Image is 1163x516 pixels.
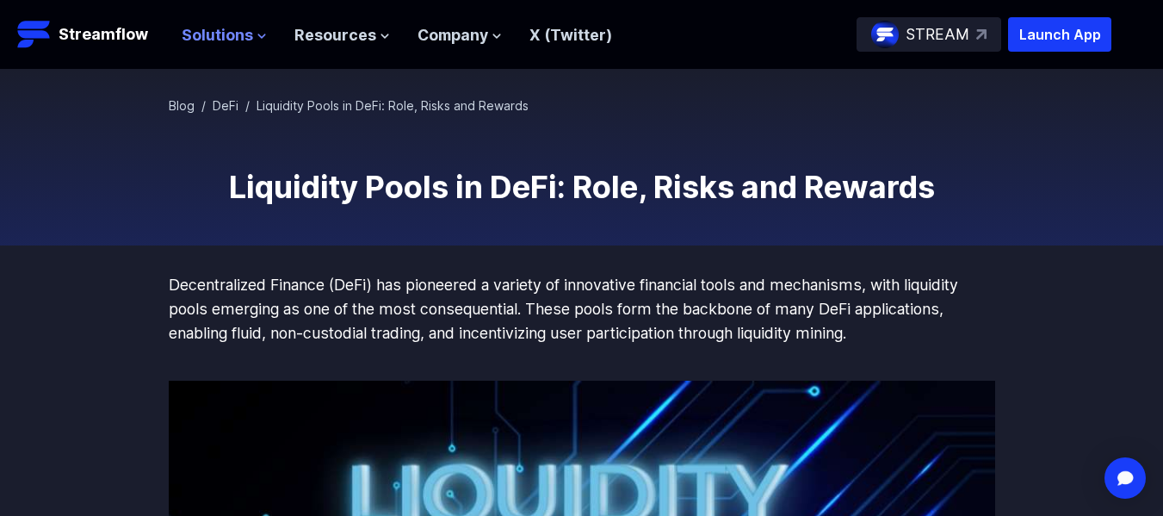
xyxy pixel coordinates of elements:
[17,17,164,52] a: Streamflow
[59,22,148,47] p: Streamflow
[1104,457,1146,499] div: Open Intercom Messenger
[169,98,195,113] a: Blog
[213,98,238,113] a: DeFi
[418,23,502,47] button: Company
[182,23,253,47] span: Solutions
[182,23,267,47] button: Solutions
[871,21,899,48] img: streamflow-logo-circle.png
[245,98,250,113] span: /
[418,23,488,47] span: Company
[906,22,969,47] p: STREAM
[857,17,1001,52] a: STREAM
[257,98,529,113] span: Liquidity Pools in DeFi: Role, Risks and Rewards
[169,170,995,204] h1: Liquidity Pools in DeFi: Role, Risks and Rewards
[1008,17,1111,52] button: Launch App
[294,23,376,47] span: Resources
[17,17,52,52] img: Streamflow Logo
[294,23,390,47] button: Resources
[169,273,995,346] p: Decentralized Finance (DeFi) has pioneered a variety of innovative financial tools and mechanisms...
[529,26,612,44] a: X (Twitter)
[976,29,987,40] img: top-right-arrow.svg
[201,98,206,113] span: /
